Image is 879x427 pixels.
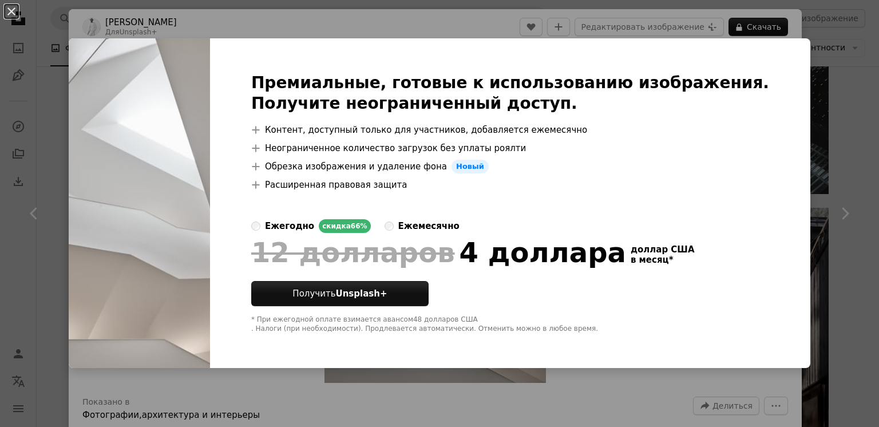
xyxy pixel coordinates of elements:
[631,255,669,265] font: в месяц
[265,180,407,190] font: Расширенная правовая защита
[292,288,335,299] font: Получить
[385,222,394,231] input: ежемесячно
[413,315,478,323] font: 48 долларов США
[265,161,447,172] font: Обрезка изображения и удаление фона
[251,236,455,268] font: 12 долларов
[322,222,351,230] font: скидка
[265,143,526,153] font: Неограниченное количество загрузок без уплаты роялти
[251,94,577,113] font: Получите неограниченный доступ.
[251,222,260,231] input: ежегодноскидка66%
[351,222,367,230] font: 66%
[69,38,210,368] img: premium_photo-1666805690051-134cd145fd24
[631,244,695,255] font: доллар США
[265,125,587,135] font: Контент, доступный только для участников, добавляется ежемесячно
[456,162,484,171] font: Новый
[251,73,769,92] font: Премиальные, готовые к использованию изображения.
[265,221,314,231] font: ежегодно
[398,221,460,231] font: ежемесячно
[251,281,429,306] button: ПолучитьUnsplash+
[251,315,413,323] font: * При ежегодной оплате взимается авансом
[335,288,387,299] font: Unsplash+
[460,236,626,268] font: 4 доллара
[251,325,598,333] font: . Налоги (при необходимости). Продлевается автоматически. Отменить можно в любое время.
